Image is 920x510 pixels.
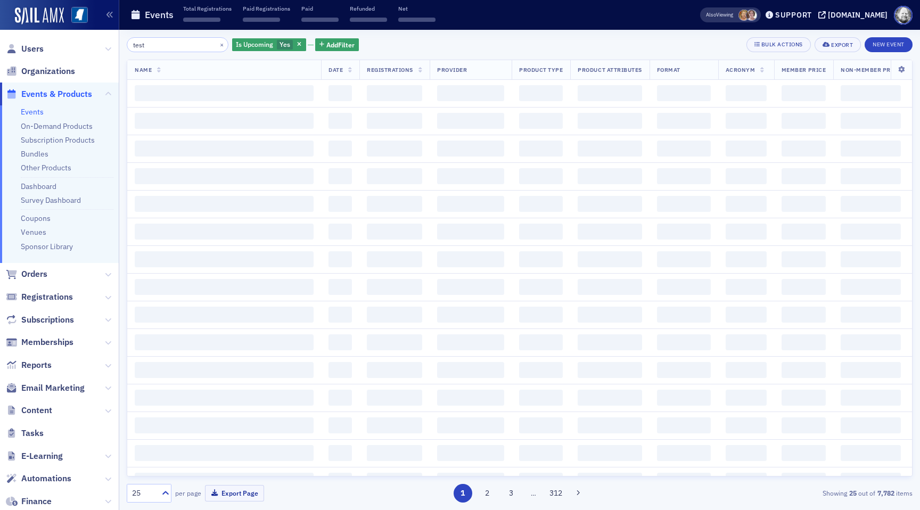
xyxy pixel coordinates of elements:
span: ‌ [782,113,826,129]
a: Events [21,107,44,117]
span: ‌ [367,362,422,378]
a: Memberships [6,336,73,348]
span: ‌ [841,224,901,240]
p: Refunded [350,5,387,12]
span: ‌ [437,445,504,461]
span: ‌ [328,334,352,350]
a: Content [6,405,52,416]
span: ‌ [726,390,767,406]
span: ‌ [367,113,422,129]
span: ‌ [135,334,314,350]
span: ‌ [657,224,711,240]
span: ‌ [135,85,314,101]
a: Dashboard [21,182,56,191]
span: Product Type [519,66,563,73]
span: ‌ [328,362,352,378]
span: ‌ [135,473,314,489]
span: ‌ [841,473,901,489]
span: ‌ [841,141,901,157]
span: ‌ [726,362,767,378]
span: ‌ [578,279,642,295]
span: ‌ [519,113,563,129]
span: ‌ [328,445,352,461]
span: ‌ [519,334,563,350]
span: Tasks [21,427,44,439]
span: ‌ [657,113,711,129]
span: ‌ [726,168,767,184]
span: ‌ [367,251,422,267]
span: ‌ [578,224,642,240]
span: ‌ [437,224,504,240]
span: Users [21,43,44,55]
a: E-Learning [6,450,63,462]
span: ‌ [243,18,280,22]
span: ‌ [726,279,767,295]
span: ‌ [578,307,642,323]
span: ‌ [657,251,711,267]
input: Search… [127,37,228,52]
p: Net [398,5,436,12]
button: Export Page [205,485,264,501]
a: Registrations [6,291,73,303]
span: ‌ [135,251,314,267]
span: ‌ [135,390,314,406]
span: ‌ [135,307,314,323]
span: Profile [894,6,913,24]
span: ‌ [519,307,563,323]
span: ‌ [135,362,314,378]
span: ‌ [367,334,422,350]
span: ‌ [726,224,767,240]
span: Memberships [21,336,73,348]
span: Format [657,66,680,73]
span: ‌ [367,141,422,157]
span: ‌ [328,390,352,406]
a: Tasks [6,427,44,439]
span: ‌ [519,85,563,101]
a: Subscriptions [6,314,74,326]
div: Showing out of items [658,488,913,498]
a: Venues [21,227,46,237]
span: ‌ [841,279,901,295]
span: ‌ [328,251,352,267]
span: ‌ [437,168,504,184]
span: ‌ [726,307,767,323]
span: ‌ [519,417,563,433]
span: ‌ [135,168,314,184]
span: ‌ [328,196,352,212]
span: ‌ [328,307,352,323]
span: ‌ [578,334,642,350]
span: ‌ [519,168,563,184]
a: Other Products [21,163,71,172]
span: ‌ [657,390,711,406]
span: ‌ [437,362,504,378]
strong: 25 [847,488,858,498]
span: ‌ [183,18,220,22]
a: Survey Dashboard [21,195,81,205]
span: Ellen Vaughn [738,10,750,21]
span: ‌ [437,85,504,101]
span: ‌ [437,334,504,350]
a: New Event [865,39,913,48]
a: Coupons [21,213,51,223]
span: Is Upcoming [236,40,273,48]
span: ‌ [657,445,711,461]
span: ‌ [657,334,711,350]
span: ‌ [841,417,901,433]
span: ‌ [367,417,422,433]
span: Member Price [782,66,826,73]
span: ‌ [726,445,767,461]
a: On-Demand Products [21,121,93,131]
p: Paid Registrations [243,5,290,12]
span: ‌ [437,417,504,433]
span: ‌ [328,224,352,240]
span: Non-Member Price [841,66,900,73]
div: Export [831,42,853,48]
span: ‌ [135,445,314,461]
span: ‌ [367,224,422,240]
span: ‌ [398,18,436,22]
span: ‌ [301,18,339,22]
span: ‌ [578,362,642,378]
span: ‌ [782,279,826,295]
span: ‌ [578,417,642,433]
span: Date [328,66,343,73]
